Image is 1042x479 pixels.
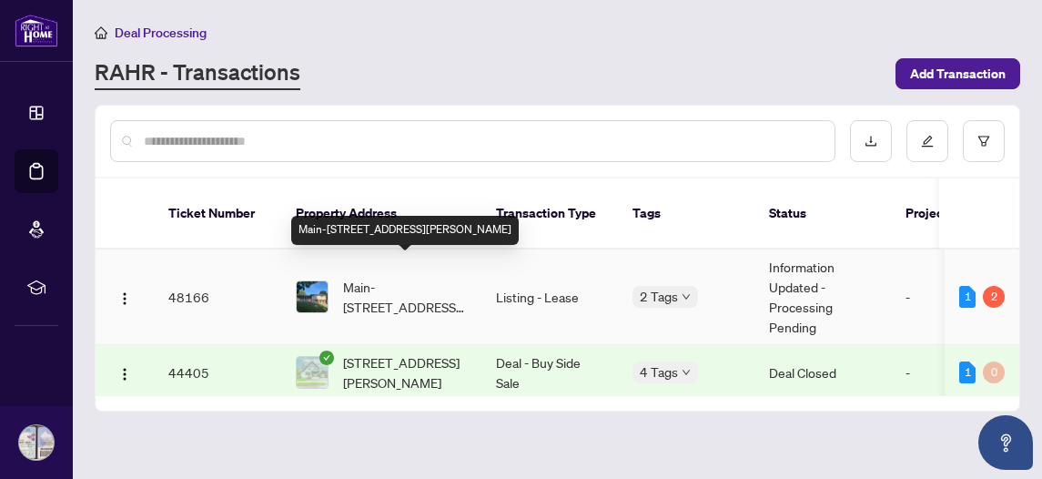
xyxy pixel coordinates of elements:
[618,178,754,250] th: Tags
[963,120,1005,162] button: filter
[921,135,934,148] span: edit
[891,345,1000,401] td: -
[291,216,519,245] div: Main-[STREET_ADDRESS][PERSON_NAME]
[281,178,481,250] th: Property Address
[154,178,281,250] th: Ticket Number
[481,345,618,401] td: Deal - Buy Side Sale
[640,286,678,307] span: 2 Tags
[110,282,139,311] button: Logo
[343,352,467,392] span: [STREET_ADDRESS][PERSON_NAME]
[959,286,976,308] div: 1
[850,120,892,162] button: download
[154,250,281,345] td: 48166
[865,135,877,148] span: download
[319,351,334,365] span: check-circle
[682,292,691,301] span: down
[959,362,976,383] div: 1
[891,250,1000,345] td: -
[977,135,990,148] span: filter
[891,178,1000,250] th: Project Name
[115,25,207,41] span: Deal Processing
[754,178,891,250] th: Status
[95,57,300,90] a: RAHR - Transactions
[983,286,1005,308] div: 2
[754,250,891,345] td: Information Updated - Processing Pending
[343,277,467,317] span: Main-[STREET_ADDRESS][PERSON_NAME]
[983,362,1005,383] div: 0
[978,415,1033,470] button: Open asap
[682,368,691,377] span: down
[95,26,107,39] span: home
[297,281,328,312] img: thumbnail-img
[481,250,618,345] td: Listing - Lease
[297,357,328,388] img: thumbnail-img
[906,120,948,162] button: edit
[154,345,281,401] td: 44405
[117,291,132,306] img: Logo
[110,358,139,387] button: Logo
[754,345,891,401] td: Deal Closed
[481,178,618,250] th: Transaction Type
[910,59,1006,88] span: Add Transaction
[895,58,1020,89] button: Add Transaction
[640,362,678,382] span: 4 Tags
[117,367,132,382] img: Logo
[19,425,54,460] img: Profile Icon
[15,14,58,47] img: logo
